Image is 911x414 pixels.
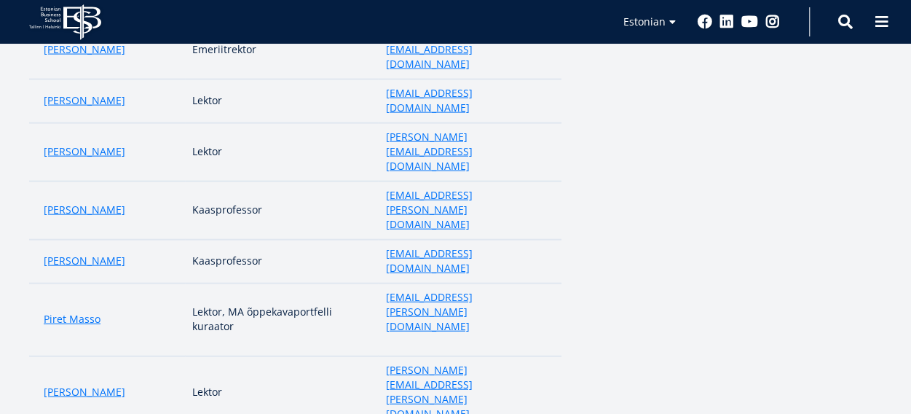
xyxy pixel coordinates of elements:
a: [PERSON_NAME][EMAIL_ADDRESS][DOMAIN_NAME] [385,28,547,71]
td: Lektor [185,123,379,181]
a: [EMAIL_ADDRESS][PERSON_NAME][DOMAIN_NAME] [385,290,547,334]
a: [EMAIL_ADDRESS][DOMAIN_NAME] [385,86,547,115]
a: [PERSON_NAME] [44,385,125,399]
a: [EMAIL_ADDRESS][DOMAIN_NAME] [385,246,547,276]
td: Emeriitrektor [185,21,379,79]
a: [PERSON_NAME] [44,203,125,217]
a: [EMAIL_ADDRESS][PERSON_NAME][DOMAIN_NAME] [385,188,547,232]
a: [PERSON_NAME] [44,42,125,57]
a: Piret Masso [44,312,100,327]
a: Linkedin [719,15,734,29]
a: Instagram [765,15,780,29]
td: Kaasprofessor [185,240,379,284]
a: Facebook [698,15,712,29]
td: Lektor [185,79,379,123]
a: [PERSON_NAME] [44,93,125,108]
a: [PERSON_NAME][EMAIL_ADDRESS][DOMAIN_NAME] [385,130,547,173]
td: Kaasprofessor [185,181,379,240]
td: Lektor, MA õppekavaportfelli kuraator [185,284,379,356]
a: Youtube [741,15,758,29]
a: [PERSON_NAME] [44,254,125,268]
a: [PERSON_NAME] [44,144,125,159]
